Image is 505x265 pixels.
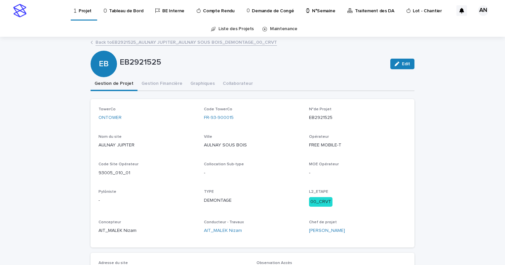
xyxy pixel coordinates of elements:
[98,162,138,166] span: Code Site Opérateur
[204,142,301,149] p: AULNAY SOUS BOIS
[98,197,196,204] p: -
[204,190,214,194] span: TYPE
[204,170,301,177] p: -
[204,162,244,166] span: Collocation Sub-type
[98,190,116,194] span: Pylôniste
[120,58,385,67] p: EB2921525
[96,38,277,46] a: Back toEB2921525_AULNAY JUPITER_AULNAY SOUS BOIS_DEMONTAGE_00_CRVT
[204,135,212,139] span: Ville
[309,220,337,224] span: Chef de projet
[204,197,301,204] p: DEMONTAGE
[390,59,414,69] button: Edit
[309,162,339,166] span: MOE Opérateur
[309,142,407,149] p: FREE MOBILE-T
[98,114,122,121] a: ONTOWER
[309,227,345,234] a: [PERSON_NAME]
[91,77,137,91] button: Gestion de Projet
[270,21,297,37] a: Maintenance
[309,135,329,139] span: Opérateur
[98,135,122,139] span: Nom du site
[309,197,332,207] div: 00_CRVT
[204,227,242,234] a: AIT_MALEK Nizam
[204,114,234,121] a: FR-93-900015
[309,114,407,121] p: EB2921525
[13,4,26,17] img: stacker-logo-s-only.png
[98,170,196,177] p: 93005_010_01
[91,32,117,69] div: EB
[204,220,244,224] span: Conducteur - Travaux
[218,21,254,37] a: Liste des Projets
[309,107,331,111] span: N°de Projet
[98,107,116,111] span: TowerCo
[478,5,488,16] div: AN
[98,142,196,149] p: AULNAY JUPITER
[402,62,410,66] span: Edit
[137,77,186,91] button: Gestion Financière
[98,261,128,265] span: Adresse du site
[98,227,196,234] p: AIT_MALEK Nizam
[186,77,219,91] button: Graphiques
[309,190,328,194] span: L2_ETAPE
[219,77,257,91] button: Collaborateur
[98,220,121,224] span: Concepteur
[256,261,292,265] span: Observation Accès
[309,170,407,177] p: -
[204,107,232,111] span: Code TowerCo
